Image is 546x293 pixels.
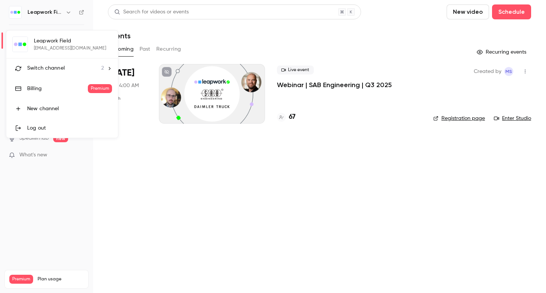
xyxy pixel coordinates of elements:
div: New channel [27,105,112,112]
div: Log out [27,124,112,132]
div: Billing [27,85,88,92]
span: Premium [88,84,112,93]
span: 2 [101,64,104,72]
span: Switch channel [27,64,65,72]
